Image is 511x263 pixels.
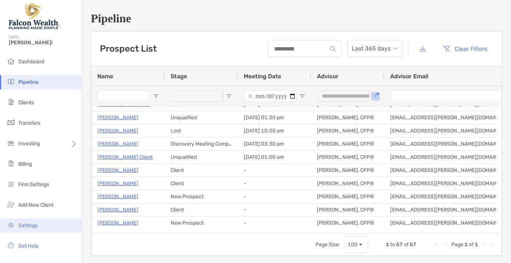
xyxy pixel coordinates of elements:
div: Client [165,164,238,177]
span: Add New Client [18,202,53,208]
div: - [238,190,311,203]
img: settings icon [7,221,15,229]
div: Unqualified [165,151,238,164]
div: [PERSON_NAME], CFP® [311,124,384,137]
span: 57 [410,241,416,248]
img: clients icon [7,98,15,106]
button: Open Filter Menu [373,93,378,99]
span: Name [97,73,113,80]
img: get-help icon [7,241,15,250]
a: [PERSON_NAME] [97,113,138,122]
div: Discovery Meeting Complete [165,138,238,150]
span: 1 [386,241,389,248]
div: 100 [348,241,358,248]
span: Dashboard [18,59,44,65]
span: Meeting Date [244,73,281,80]
button: Open Filter Menu [226,93,232,99]
span: 1 [475,241,478,248]
div: Client [165,203,238,216]
div: Next Page [481,242,487,248]
div: [DATE] 01:00 am [238,151,311,164]
span: Last 365 days [352,41,398,57]
div: - [238,217,311,229]
div: [PERSON_NAME], CFP® [311,177,384,190]
img: pipeline icon [7,77,15,86]
h1: Pipeline [91,12,502,25]
a: [PERSON_NAME] [97,126,138,135]
div: [PERSON_NAME], CFP® [311,164,384,177]
div: Page Size: [316,241,340,248]
span: to [390,241,395,248]
span: Stage [171,73,187,80]
div: New Prospect [165,190,238,203]
a: [PERSON_NAME] [97,179,138,188]
a: [PERSON_NAME] Client [97,153,153,162]
button: Open Filter Menu [153,93,159,99]
input: Meeting Date Filter Input [244,90,296,102]
div: New Prospect [165,217,238,229]
a: [PERSON_NAME] [97,205,138,214]
span: of [469,241,474,248]
img: dashboard icon [7,57,15,65]
div: Unqualified [165,111,238,124]
span: Advisor Email [390,73,428,80]
span: Get Help [18,243,38,249]
div: [DATE] 03:30 pm [238,138,311,150]
span: of [404,241,409,248]
span: Billing [18,161,32,167]
div: [PERSON_NAME], CFP® [311,217,384,229]
div: [PERSON_NAME], CFP® [311,190,384,203]
div: - [238,177,311,190]
input: Name Filter Input [97,90,150,102]
span: Page [451,241,463,248]
img: Falcon Wealth Planning Logo [9,3,60,29]
img: input icon [330,46,336,52]
span: Investing [18,140,40,147]
a: [PERSON_NAME] [97,218,138,228]
div: Page Size [344,236,368,253]
div: Lost [165,124,238,137]
span: Settings [18,222,38,229]
div: [PERSON_NAME], CFP® [311,151,384,164]
span: 1 [465,241,468,248]
a: [PERSON_NAME] [97,166,138,175]
div: [PERSON_NAME], CFP® [311,138,384,150]
span: Advisor [317,73,339,80]
span: Clients [18,99,34,106]
img: add_new_client icon [7,200,15,209]
div: First Page [434,242,440,248]
div: [DATE] 10:30 am [238,124,311,137]
div: Previous Page [443,242,448,248]
div: - [238,164,311,177]
img: firm-settings icon [7,180,15,188]
span: 57 [396,241,403,248]
button: Open Filter Menu [299,93,305,99]
div: [DATE] 01:30 pm [238,111,311,124]
img: investing icon [7,139,15,147]
div: Last Page [490,242,496,248]
div: Client [165,177,238,190]
h3: Prospect List [100,44,157,54]
div: - [238,203,311,216]
img: billing icon [7,159,15,168]
div: [PERSON_NAME], CFP® [311,203,384,216]
img: transfers icon [7,118,15,127]
a: [PERSON_NAME] [97,192,138,201]
span: [PERSON_NAME]! [9,40,77,46]
button: Clear Filters [437,41,493,57]
span: Firm Settings [18,181,49,188]
a: [PERSON_NAME] [97,139,138,149]
span: Pipeline [18,79,38,85]
span: Transfers [18,120,40,126]
div: [PERSON_NAME], CFP® [311,111,384,124]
